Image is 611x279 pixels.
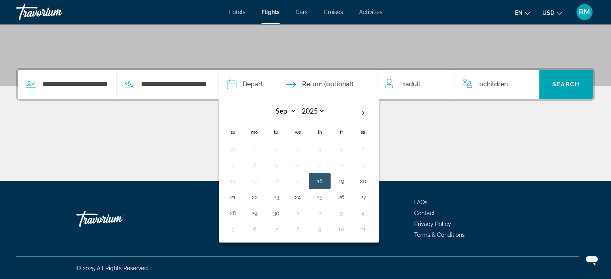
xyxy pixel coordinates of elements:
[248,191,261,203] button: Day 22
[227,175,239,187] button: Day 14
[292,191,304,203] button: Day 24
[335,159,348,171] button: Day 12
[270,191,283,203] button: Day 23
[352,104,374,122] button: Next month
[248,224,261,235] button: Day 6
[248,143,261,155] button: Day 1
[248,175,261,187] button: Day 15
[227,208,239,219] button: Day 28
[270,175,283,187] button: Day 16
[270,143,283,155] button: Day 2
[313,224,326,235] button: Day 9
[296,9,308,15] a: Cars
[402,79,421,90] span: 1
[270,224,283,235] button: Day 7
[357,175,370,187] button: Day 20
[313,208,326,219] button: Day 2
[286,70,354,99] button: Return date
[76,265,149,271] span: © 2025 All Rights Reserved.
[335,175,348,187] button: Day 19
[227,159,239,171] button: Day 7
[414,210,435,216] a: Contact
[357,159,370,171] button: Day 13
[542,10,554,16] span: USD
[515,10,523,16] span: en
[335,143,348,155] button: Day 5
[574,4,595,20] button: User Menu
[313,143,326,155] button: Day 4
[313,191,326,203] button: Day 25
[76,207,157,231] a: Travorium
[405,80,421,88] span: Adult
[227,143,239,155] button: Day 31
[227,224,239,235] button: Day 5
[270,208,283,219] button: Day 30
[18,70,593,99] div: Search widget
[227,191,239,203] button: Day 21
[335,208,348,219] button: Day 3
[262,9,280,15] a: Flights
[248,208,261,219] button: Day 29
[414,199,427,206] a: FAQs
[292,208,304,219] button: Day 1
[414,232,465,238] a: Terms & Conditions
[270,159,283,171] button: Day 9
[579,247,605,273] iframe: Bouton de lancement de la fenêtre de messagerie
[542,7,562,18] button: Change currency
[248,159,261,171] button: Day 8
[302,79,354,90] span: Return (optional)
[270,104,296,118] select: Select month
[292,159,304,171] button: Day 10
[539,70,593,99] button: Search
[292,143,304,155] button: Day 3
[357,143,370,155] button: Day 6
[324,9,343,15] a: Cruises
[292,175,304,187] button: Day 17
[359,9,382,15] a: Activities
[313,159,326,171] button: Day 11
[357,191,370,203] button: Day 27
[377,70,539,99] button: Travelers: 1 adult, 0 children
[414,221,451,227] a: Privacy Policy
[313,175,326,187] button: Day 18
[483,80,508,88] span: Children
[515,7,530,18] button: Change language
[357,224,370,235] button: Day 11
[552,81,580,88] span: Search
[292,224,304,235] button: Day 8
[229,9,245,15] a: Hotels
[335,224,348,235] button: Day 10
[479,79,508,90] span: 0
[357,208,370,219] button: Day 4
[299,104,325,118] select: Select year
[335,191,348,203] button: Day 26
[227,70,263,99] button: Depart date
[579,8,590,16] span: RM
[16,2,96,22] a: Travorium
